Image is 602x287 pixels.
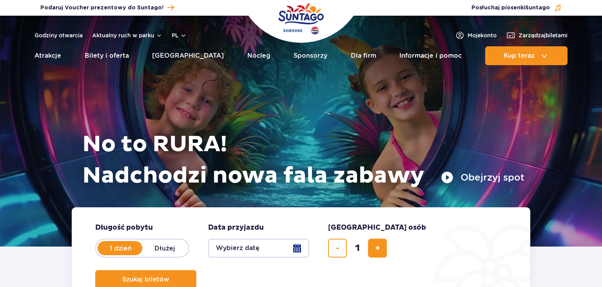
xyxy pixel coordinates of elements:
[40,4,163,12] span: Podaruj Voucher prezentowy do Suntago!
[34,46,61,65] a: Atrakcje
[152,46,224,65] a: [GEOGRAPHIC_DATA]
[208,223,264,232] span: Data przyjazdu
[399,46,462,65] a: Informacje i pomoc
[92,32,162,38] button: Aktualny ruch w parku
[368,239,387,258] button: dodaj bilet
[82,129,524,192] h1: No to RURA! Nadchodzi nowa fala zabawy
[85,46,129,65] a: Bilety i oferta
[122,276,169,283] span: Szukaj biletów
[506,31,568,40] a: Zarządzajbiletami
[95,223,153,232] span: Długość pobytu
[208,239,309,258] button: Wybierz datę
[40,2,174,13] a: Podaruj Voucher prezentowy do Suntago!
[328,239,347,258] button: usuń bilet
[294,46,327,65] a: Sponsorzy
[441,171,524,184] button: Obejrzyj spot
[455,31,497,40] a: Mojekonto
[471,4,562,12] button: Posłuchaj piosenkiSuntago
[348,239,367,258] input: liczba biletów
[172,31,187,39] button: pl
[351,46,376,65] a: Dla firm
[328,223,426,232] span: [GEOGRAPHIC_DATA] osób
[519,31,568,39] span: Zarządzaj biletami
[468,31,497,39] span: Moje konto
[34,31,83,39] a: Godziny otwarcia
[504,52,535,59] span: Kup teraz
[525,5,550,11] span: Suntago
[485,46,568,65] button: Kup teraz
[142,240,187,256] label: Dłużej
[98,240,143,256] label: 1 dzień
[471,4,550,12] span: Posłuchaj piosenki
[247,46,270,65] a: Nocleg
